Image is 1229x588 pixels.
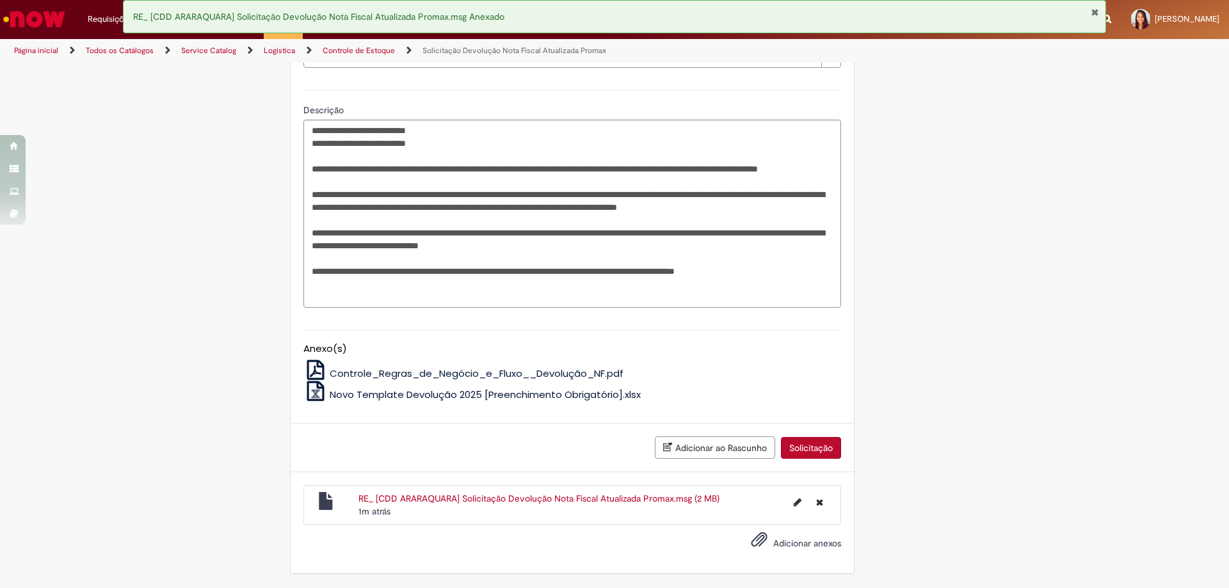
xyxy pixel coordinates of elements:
a: Novo Template Devolução 2025 [Preenchimento Obrigatório].xlsx [303,388,641,401]
button: Fechar Notificação [1091,7,1099,17]
a: Controle_Regras_de_Negócio_e_Fluxo__Devolução_NF.pdf [303,367,624,380]
button: Solicitação [781,437,841,459]
img: ServiceNow [1,6,67,32]
span: Adicionar anexos [773,537,841,549]
a: Service Catalog [181,45,236,56]
ul: Trilhas de página [10,39,810,63]
a: Solicitação Devolução Nota Fiscal Atualizada Promax [422,45,606,56]
a: Logistica [264,45,295,56]
span: RE_ [CDD ARARAQUARA] Solicitação Devolução Nota Fiscal Atualizada Promax.msg Anexado [133,11,504,22]
span: [PERSON_NAME] [1155,13,1219,24]
span: Descrição [303,104,346,116]
span: Controle_Regras_de_Negócio_e_Fluxo__Devolução_NF.pdf [330,367,623,380]
button: Excluir RE_ [CDD ARARAQUARA] Solicitação Devolução Nota Fiscal Atualizada Promax.msg [808,492,831,513]
time: 29/08/2025 12:23:42 [358,505,390,517]
span: Novo Template Devolução 2025 [Preenchimento Obrigatório].xlsx [330,388,641,401]
span: Requisições [88,13,133,26]
a: Todos os Catálogos [86,45,154,56]
textarea: Descrição [303,120,841,308]
span: 1m atrás [358,505,390,517]
h5: Anexo(s) [303,344,841,354]
a: Controle de Estoque [323,45,395,56]
a: RE_ [CDD ARARAQUARA] Solicitação Devolução Nota Fiscal Atualizada Promax.msg (2 MB) [358,493,719,504]
a: Página inicial [14,45,58,56]
button: Adicionar ao Rascunho [655,436,775,459]
button: Editar nome de arquivo RE_ [CDD ARARAQUARA] Solicitação Devolução Nota Fiscal Atualizada Promax.msg [786,492,809,513]
button: Adicionar anexos [748,528,771,557]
